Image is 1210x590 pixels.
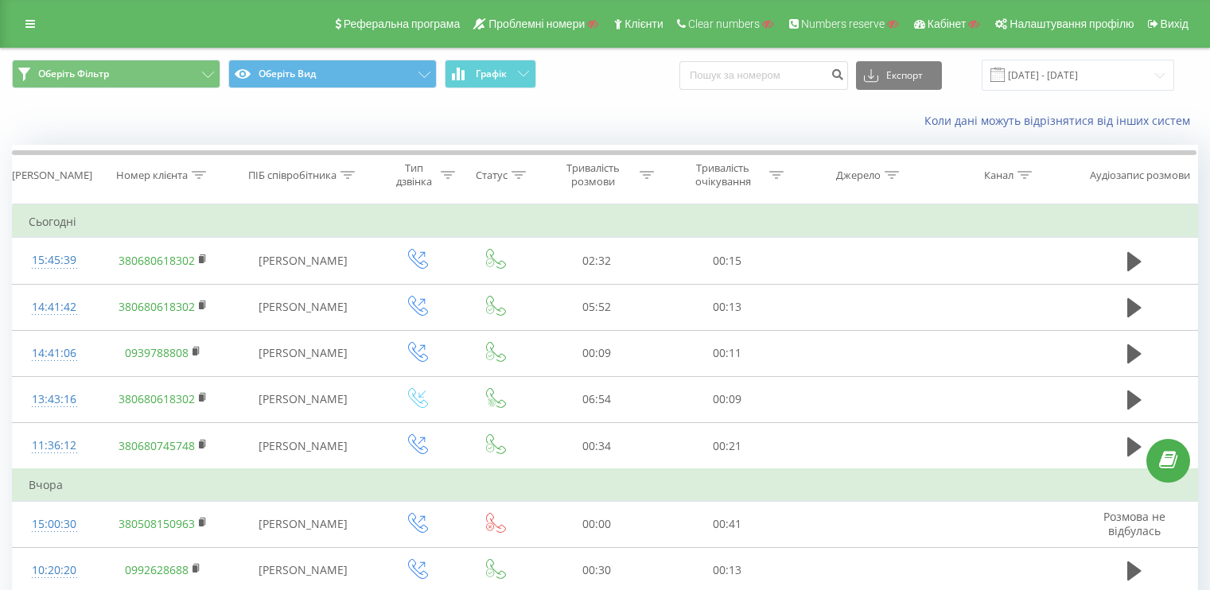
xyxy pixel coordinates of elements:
[228,60,437,88] button: Оберіть Вид
[125,562,189,577] a: 0992628688
[984,169,1014,182] div: Канал
[231,284,376,330] td: [PERSON_NAME]
[662,330,792,376] td: 00:11
[532,501,662,547] td: 00:00
[12,60,220,88] button: Оберіть Фільтр
[119,391,195,406] a: 380680618302
[1010,17,1134,30] span: Налаштування профілю
[29,384,80,415] div: 13:43:16
[662,376,792,422] td: 00:09
[29,509,80,540] div: 15:00:30
[119,438,195,453] a: 380680745748
[13,469,1198,501] td: Вчора
[532,238,662,284] td: 02:32
[476,68,507,80] span: Графік
[551,161,636,188] div: Тривалість розмови
[662,238,792,284] td: 00:15
[662,284,792,330] td: 00:13
[688,17,760,30] span: Clear numbers
[662,423,792,470] td: 00:21
[801,17,885,30] span: Numbers reserve
[29,430,80,461] div: 11:36:12
[231,330,376,376] td: [PERSON_NAME]
[38,68,109,80] span: Оберіть Фільтр
[532,284,662,330] td: 05:52
[248,169,337,182] div: ПІБ співробітника
[231,501,376,547] td: [PERSON_NAME]
[532,330,662,376] td: 00:09
[29,338,80,369] div: 14:41:06
[532,376,662,422] td: 06:54
[476,169,508,182] div: Статус
[1090,169,1190,182] div: Аудіозапис розмови
[125,345,189,360] a: 0939788808
[679,61,848,90] input: Пошук за номером
[624,17,663,30] span: Клієнти
[12,169,92,182] div: [PERSON_NAME]
[928,17,967,30] span: Кабінет
[445,60,536,88] button: Графік
[119,516,195,531] a: 380508150963
[1161,17,1189,30] span: Вихід
[29,292,80,323] div: 14:41:42
[29,245,80,276] div: 15:45:39
[116,169,188,182] div: Номер клієнта
[924,113,1198,128] a: Коли дані можуть відрізнятися вiд інших систем
[836,169,881,182] div: Джерело
[532,423,662,470] td: 00:34
[231,423,376,470] td: [PERSON_NAME]
[488,17,585,30] span: Проблемні номери
[680,161,765,188] div: Тривалість очікування
[662,501,792,547] td: 00:41
[13,206,1198,238] td: Сьогодні
[856,61,942,90] button: Експорт
[119,299,195,314] a: 380680618302
[231,376,376,422] td: [PERSON_NAME]
[119,253,195,268] a: 380680618302
[344,17,461,30] span: Реферальна програма
[231,238,376,284] td: [PERSON_NAME]
[391,161,438,188] div: Тип дзвінка
[29,555,80,586] div: 10:20:20
[1103,509,1165,538] span: Розмова не відбулась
